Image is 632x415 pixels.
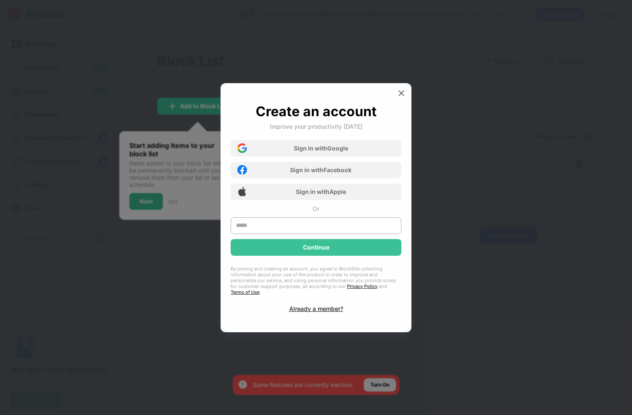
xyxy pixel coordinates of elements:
[237,143,247,153] img: google-icon.png
[231,289,259,295] a: Terms of Use
[237,187,247,196] img: apple-icon.png
[296,188,346,195] div: Sign in with Apple
[294,145,348,152] div: Sign in with Google
[237,165,247,175] img: facebook-icon.png
[270,123,362,130] div: Improve your productivity [DATE]
[313,205,319,212] div: Or
[347,283,378,289] a: Privacy Policy
[231,266,401,295] div: By joining and creating an account, you agree to BlockSite collecting information about your use ...
[289,305,343,312] div: Already a member?
[256,103,377,120] div: Create an account
[303,244,329,251] div: Continue
[290,166,352,173] div: Sign in with Facebook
